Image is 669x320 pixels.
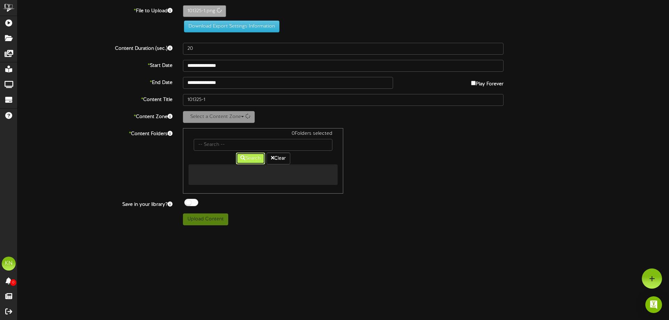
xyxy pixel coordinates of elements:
[184,21,279,32] button: Download Export Settings Information
[12,60,178,69] label: Start Date
[10,279,16,286] span: 0
[12,77,178,86] label: End Date
[471,81,476,85] input: Play Forever
[471,77,503,88] label: Play Forever
[183,111,255,123] button: Select a Content Zone
[12,128,178,138] label: Content Folders
[12,199,178,208] label: Save in your library?
[12,43,178,52] label: Content Duration (sec.)
[180,24,279,29] a: Download Export Settings Information
[12,94,178,103] label: Content Title
[645,296,662,313] div: Open Intercom Messenger
[236,153,265,164] button: Search
[267,153,290,164] button: Clear
[183,213,228,225] button: Upload Content
[194,139,332,151] input: -- Search --
[12,111,178,120] label: Content Zone
[12,5,178,15] label: File to Upload
[189,130,338,139] div: 0 Folders selected
[183,94,503,106] input: Title of this Content
[2,257,16,271] div: KN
